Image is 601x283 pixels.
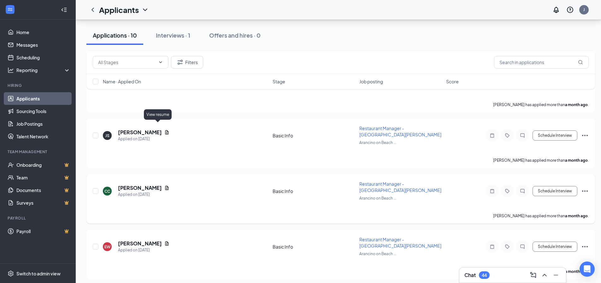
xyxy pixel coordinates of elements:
div: Offers and hires · 0 [209,31,261,39]
button: Schedule Interview [533,242,577,252]
svg: Ellipses [581,132,589,139]
span: Restaurant Manager - [GEOGRAPHIC_DATA][PERSON_NAME] [359,125,441,137]
div: Interviews · 1 [156,31,190,39]
svg: Filter [176,58,184,66]
span: Score [446,78,459,85]
div: Hiring [8,83,69,88]
button: Minimize [551,270,561,280]
svg: ChevronLeft [89,6,97,14]
p: [PERSON_NAME] has applied more than . [493,102,589,107]
b: a month ago [565,214,588,218]
a: PayrollCrown [16,225,70,238]
svg: MagnifyingGlass [578,60,583,65]
div: EW [104,244,110,250]
b: a month ago [565,269,588,274]
div: Payroll [8,215,69,221]
svg: ChevronDown [141,6,149,14]
span: Restaurant Manager - [GEOGRAPHIC_DATA][PERSON_NAME] [359,237,441,249]
svg: ChevronUp [541,271,548,279]
h1: Applicants [99,4,139,15]
p: [PERSON_NAME] has applied more than . [493,158,589,163]
input: All Stages [98,59,156,66]
div: Open Intercom Messenger [580,262,595,277]
svg: Tag [504,244,511,249]
svg: Minimize [552,271,560,279]
button: Filter Filters [171,56,203,69]
div: Applications · 10 [93,31,137,39]
svg: Tag [504,133,511,138]
svg: ChatInactive [519,189,526,194]
div: J [583,7,585,12]
span: Restaurant Manager - [GEOGRAPHIC_DATA][PERSON_NAME] [359,181,441,193]
div: Basic Info [273,188,356,194]
a: Talent Network [16,130,70,143]
svg: WorkstreamLogo [7,6,13,13]
p: [PERSON_NAME] has applied more than . [493,213,589,219]
svg: Analysis [8,67,14,73]
svg: Ellipses [581,243,589,250]
h5: [PERSON_NAME] [118,184,162,191]
button: Schedule Interview [533,130,577,141]
div: Applied on [DATE] [118,136,169,142]
span: Job posting [359,78,383,85]
span: Stage [273,78,285,85]
div: View resume [144,109,172,120]
svg: Document [164,241,169,246]
a: SurveysCrown [16,196,70,209]
svg: Ellipses [581,187,589,195]
h5: [PERSON_NAME] [118,240,162,247]
svg: Note [488,189,496,194]
svg: Collapse [61,7,67,13]
svg: Notifications [552,6,560,14]
div: CC [104,189,110,194]
div: Basic Info [273,244,356,250]
a: Job Postings [16,117,70,130]
svg: ChatInactive [519,133,526,138]
span: Name · Applied On [103,78,141,85]
a: DocumentsCrown [16,184,70,196]
b: a month ago [565,102,588,107]
svg: Document [164,185,169,190]
div: JS [105,133,109,138]
button: ChevronUp [539,270,550,280]
div: Reporting [16,67,71,73]
svg: QuestionInfo [566,6,574,14]
a: Applicants [16,92,70,105]
div: Team Management [8,149,69,154]
b: a month ago [565,158,588,163]
svg: ChatInactive [519,244,526,249]
a: Scheduling [16,51,70,64]
span: Arancino on Beach ... [359,251,396,256]
input: Search in applications [494,56,589,69]
span: Arancino on Beach ... [359,196,396,201]
span: Arancino on Beach ... [359,140,396,145]
div: Applied on [DATE] [118,191,169,198]
button: ComposeMessage [528,270,538,280]
a: OnboardingCrown [16,159,70,171]
svg: Note [488,133,496,138]
svg: Document [164,130,169,135]
svg: Tag [504,189,511,194]
svg: ComposeMessage [529,271,537,279]
div: Switch to admin view [16,270,61,277]
a: Messages [16,39,70,51]
div: Basic Info [273,132,356,139]
a: Home [16,26,70,39]
div: 44 [482,273,487,278]
button: Schedule Interview [533,186,577,196]
h3: Chat [464,272,476,279]
svg: Settings [8,270,14,277]
svg: Note [488,244,496,249]
a: Sourcing Tools [16,105,70,117]
svg: ChevronDown [158,60,163,65]
a: TeamCrown [16,171,70,184]
h5: [PERSON_NAME] [118,129,162,136]
div: Applied on [DATE] [118,247,169,253]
